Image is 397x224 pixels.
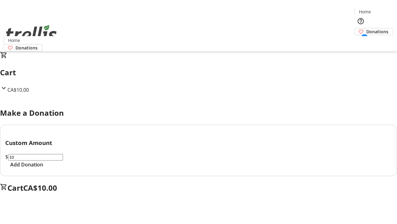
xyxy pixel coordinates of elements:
[5,138,392,147] h3: Custom Amount
[8,154,63,161] input: Donation Amount
[355,8,375,15] a: Home
[4,18,59,49] img: Orient E2E Organization sM9wwj0Emm's Logo
[23,183,57,193] span: CA$10.00
[4,44,42,51] a: Donations
[16,44,38,51] span: Donations
[366,28,388,35] span: Donations
[5,161,48,168] button: Add Donation
[355,35,367,48] button: Cart
[8,37,20,44] span: Home
[359,8,371,15] span: Home
[355,28,393,35] a: Donations
[355,15,367,27] button: Help
[10,161,43,168] span: Add Donation
[4,37,24,44] a: Home
[5,153,8,160] span: $
[7,86,29,93] span: CA$10.00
